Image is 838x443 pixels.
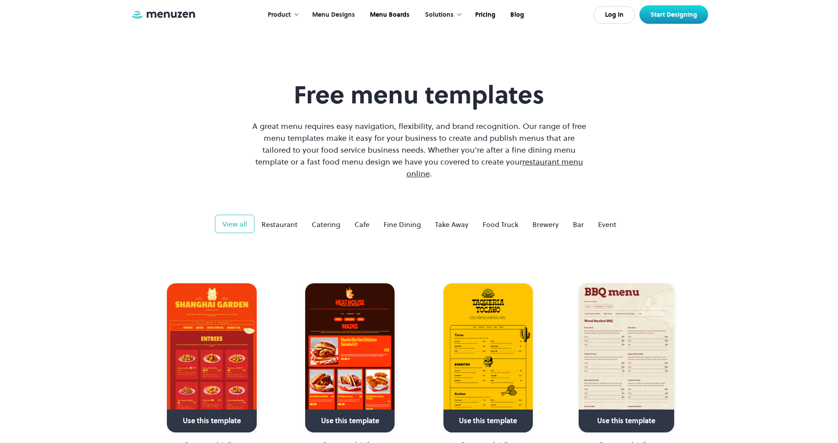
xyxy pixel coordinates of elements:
a: Blog [502,1,531,29]
div: Product [268,10,291,20]
div: Bar [573,219,584,230]
a: Pricing [467,1,502,29]
div: View all [222,219,247,229]
div: Fine Dining [384,219,421,230]
p: A great menu requires easy navigation, flexibility, and brand recognition. Our range of free menu... [250,120,588,179]
div: Event [598,219,617,230]
div: Brewery [532,219,559,230]
div: Product [259,1,304,29]
h1: Free menu templates [250,80,588,110]
a: Menu Boards [362,1,416,29]
a: Start Designing [639,5,708,24]
div: Food Truck [483,219,518,230]
a: Use this template [305,283,395,432]
a: Log In [594,6,635,24]
div: Catering [312,219,340,230]
a: Use this template [579,283,674,432]
a: Use this template [167,283,256,432]
div: Cafe [354,219,369,230]
a: Menu Designs [304,1,362,29]
div: Take Away [435,219,469,230]
div: Restaurant [262,219,298,230]
a: Use this template [443,283,533,432]
div: Solutions [416,1,467,29]
div: Solutions [425,10,454,20]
